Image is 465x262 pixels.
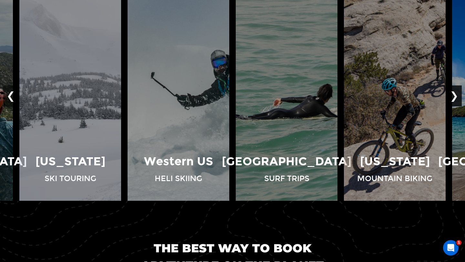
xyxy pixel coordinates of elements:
iframe: Intercom live chat [443,240,459,256]
p: Ski Touring [45,173,96,184]
p: [GEOGRAPHIC_DATA] [222,153,351,170]
p: Mountain Biking [357,173,432,184]
button: ❮ [3,85,18,107]
p: [US_STATE] [36,153,105,170]
p: Western US [144,153,213,170]
p: Surf Trips [264,173,309,184]
span: 1 [456,240,461,245]
button: ❯ [447,85,462,107]
p: [US_STATE] [360,153,430,170]
p: Heli Skiing [155,173,202,184]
